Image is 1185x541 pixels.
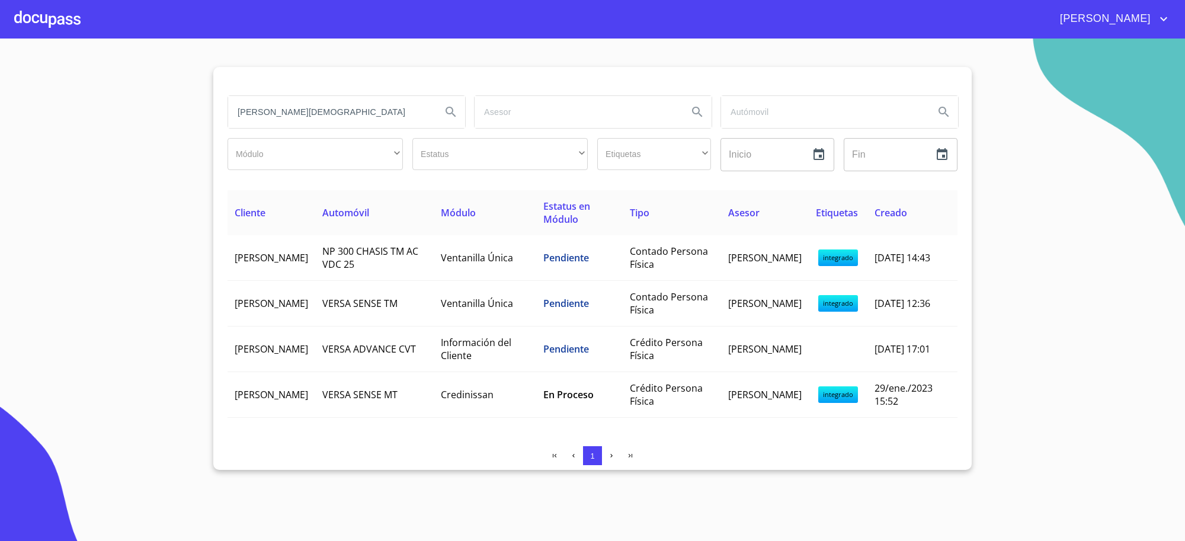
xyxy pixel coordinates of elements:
[235,388,308,401] span: [PERSON_NAME]
[1051,9,1171,28] button: account of current user
[728,388,802,401] span: [PERSON_NAME]
[475,96,678,128] input: search
[322,206,369,219] span: Automóvil
[630,206,649,219] span: Tipo
[818,386,858,403] span: integrado
[597,138,711,170] div: ​
[235,206,265,219] span: Cliente
[683,98,712,126] button: Search
[630,290,708,316] span: Contado Persona Física
[818,249,858,266] span: integrado
[590,452,594,460] span: 1
[228,138,403,170] div: ​
[543,297,589,310] span: Pendiente
[583,446,602,465] button: 1
[728,251,802,264] span: [PERSON_NAME]
[728,206,760,219] span: Asesor
[543,388,594,401] span: En Proceso
[441,297,513,310] span: Ventanilla Única
[543,342,589,356] span: Pendiente
[322,297,398,310] span: VERSA SENSE TM
[437,98,465,126] button: Search
[235,342,308,356] span: [PERSON_NAME]
[630,382,703,408] span: Crédito Persona Física
[543,200,590,226] span: Estatus en Módulo
[630,245,708,271] span: Contado Persona Física
[235,297,308,310] span: [PERSON_NAME]
[543,251,589,264] span: Pendiente
[728,342,802,356] span: [PERSON_NAME]
[875,251,930,264] span: [DATE] 14:43
[875,342,930,356] span: [DATE] 17:01
[818,295,858,312] span: integrado
[816,206,858,219] span: Etiquetas
[322,245,418,271] span: NP 300 CHASIS TM AC VDC 25
[322,342,416,356] span: VERSA ADVANCE CVT
[412,138,588,170] div: ​
[441,206,476,219] span: Módulo
[441,388,494,401] span: Credinissan
[930,98,958,126] button: Search
[1051,9,1157,28] span: [PERSON_NAME]
[728,297,802,310] span: [PERSON_NAME]
[441,251,513,264] span: Ventanilla Única
[875,382,933,408] span: 29/ene./2023 15:52
[630,336,703,362] span: Crédito Persona Física
[322,388,398,401] span: VERSA SENSE MT
[441,336,511,362] span: Información del Cliente
[228,96,432,128] input: search
[721,96,925,128] input: search
[875,297,930,310] span: [DATE] 12:36
[235,251,308,264] span: [PERSON_NAME]
[875,206,907,219] span: Creado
